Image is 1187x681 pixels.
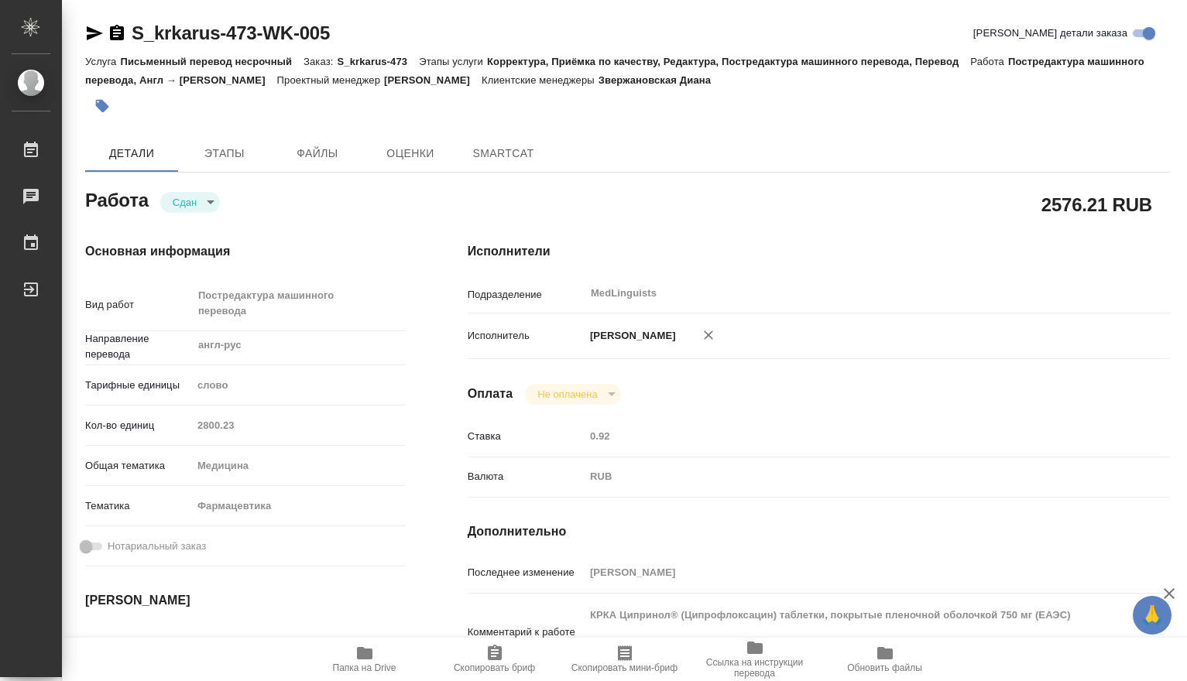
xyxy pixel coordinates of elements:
[120,56,304,67] p: Письменный перевод несрочный
[85,56,120,67] p: Услуга
[132,22,330,43] a: S_krkarus-473-WK-005
[560,638,690,681] button: Скопировать мини-бриф
[85,331,192,362] p: Направление перевода
[691,318,726,352] button: Удалить исполнителя
[85,635,192,650] p: Дата начала работ
[690,638,820,681] button: Ссылка на инструкции перевода
[820,638,950,681] button: Обновить файлы
[304,56,337,67] p: Заказ:
[487,56,970,67] p: Корректура, Приёмка по качеству, Редактура, Постредактура машинного перевода, Перевод
[280,144,355,163] span: Файлы
[1139,599,1165,631] span: 🙏
[1133,596,1172,635] button: 🙏
[333,662,396,673] span: Папка на Drive
[468,522,1170,541] h4: Дополнительно
[373,144,448,163] span: Оценки
[1041,191,1152,217] h2: 2576.21 RUB
[85,297,192,313] p: Вид работ
[468,287,585,303] p: Подразделение
[108,539,206,554] span: Нотариальный заказ
[468,242,1170,261] h4: Исполнители
[419,56,487,67] p: Этапы услуги
[466,144,540,163] span: SmartCat
[85,458,192,474] p: Общая тематика
[160,192,220,213] div: Сдан
[277,74,384,86] p: Проектный менеджер
[468,625,585,640] p: Комментарий к работе
[85,242,406,261] h4: Основная информация
[970,56,1008,67] p: Работа
[468,429,585,444] p: Ставка
[585,328,676,344] p: [PERSON_NAME]
[85,418,192,433] p: Кол-во единиц
[85,591,406,610] h4: [PERSON_NAME]
[973,26,1127,41] span: [PERSON_NAME] детали заказа
[85,185,149,213] h2: Работа
[384,74,482,86] p: [PERSON_NAME]
[585,602,1111,659] textarea: КРКА Ципринол® (Ципрофлоксацин) таблетки, покрытые пленочной оболочкой 750 мг (ЕАЭС) тотал 7263 слов
[599,74,722,86] p: Звержановская Диана
[85,24,104,43] button: Скопировать ссылку для ЯМессенджера
[454,662,535,673] span: Скопировать бриф
[533,388,602,401] button: Не оплачена
[585,561,1111,583] input: Пустое поле
[571,662,678,673] span: Скопировать мини-бриф
[525,384,620,405] div: Сдан
[85,89,119,123] button: Добавить тэг
[168,196,201,209] button: Сдан
[192,453,406,479] div: Медицина
[187,144,262,163] span: Этапы
[585,464,1111,490] div: RUB
[585,425,1111,447] input: Пустое поле
[300,638,430,681] button: Папка на Drive
[468,328,585,344] p: Исполнитель
[468,469,585,484] p: Валюта
[468,565,585,580] p: Последнее изменение
[699,657,811,679] span: Ссылка на инструкции перевода
[85,498,192,514] p: Тематика
[192,372,406,399] div: слово
[192,631,328,653] input: Пустое поле
[192,414,406,436] input: Пустое поле
[192,493,406,519] div: Фармацевтика
[94,144,169,163] span: Детали
[85,378,192,393] p: Тарифные единицы
[108,24,126,43] button: Скопировать ссылку
[430,638,560,681] button: Скопировать бриф
[468,385,513,403] h4: Оплата
[337,56,419,67] p: S_krkarus-473
[482,74,599,86] p: Клиентские менеджеры
[847,662,922,673] span: Обновить файлы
